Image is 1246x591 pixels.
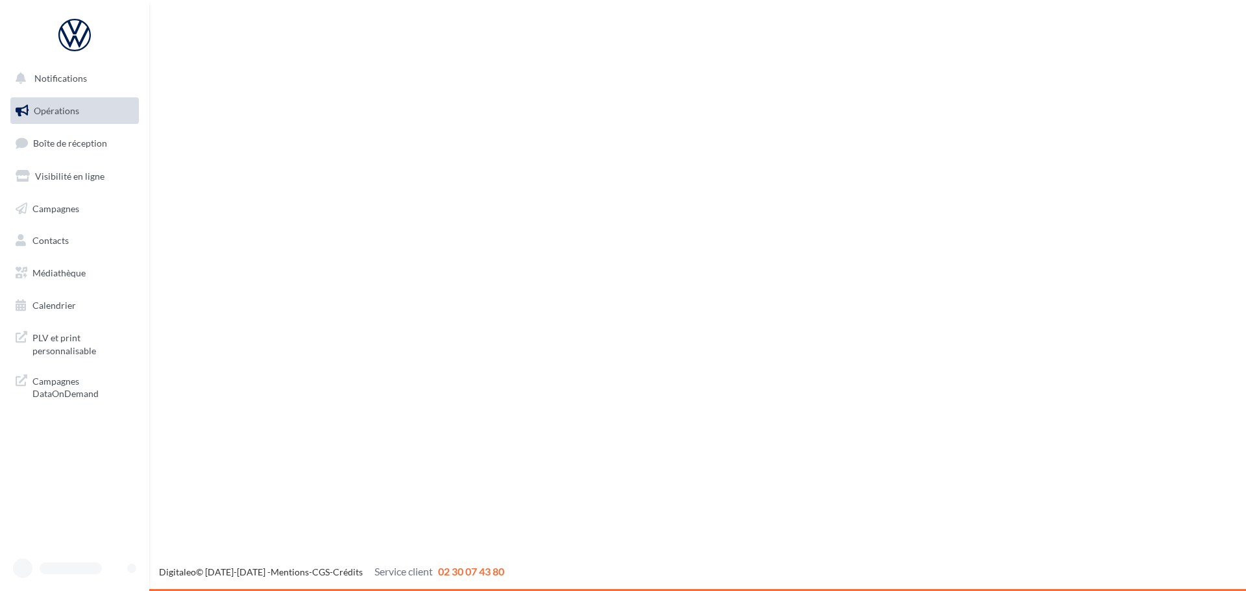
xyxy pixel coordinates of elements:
a: Crédits [333,566,363,577]
a: CGS [312,566,330,577]
span: Visibilité en ligne [35,171,104,182]
a: Mentions [271,566,309,577]
a: PLV et print personnalisable [8,324,141,362]
a: Campagnes DataOnDemand [8,367,141,405]
a: Contacts [8,227,141,254]
a: Visibilité en ligne [8,163,141,190]
span: Campagnes DataOnDemand [32,372,134,400]
span: Notifications [34,73,87,84]
span: Boîte de réception [33,138,107,149]
span: Opérations [34,105,79,116]
a: Opérations [8,97,141,125]
span: Campagnes [32,202,79,213]
span: © [DATE]-[DATE] - - - [159,566,504,577]
a: Boîte de réception [8,129,141,157]
a: Calendrier [8,292,141,319]
span: 02 30 07 43 80 [438,565,504,577]
span: Contacts [32,235,69,246]
button: Notifications [8,65,136,92]
a: Campagnes [8,195,141,223]
span: Service client [374,565,433,577]
a: Médiathèque [8,259,141,287]
span: Médiathèque [32,267,86,278]
a: Digitaleo [159,566,196,577]
span: Calendrier [32,300,76,311]
span: PLV et print personnalisable [32,329,134,357]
